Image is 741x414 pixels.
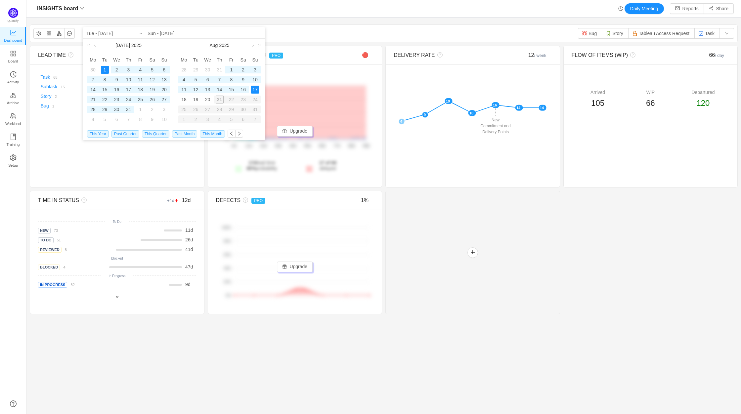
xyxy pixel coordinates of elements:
[87,55,99,65] th: Mon
[134,57,146,63] span: Fr
[225,96,237,103] div: 22
[136,76,144,84] div: 11
[87,104,99,114] td: July 28, 2025
[534,53,546,58] small: / week
[227,76,235,84] div: 8
[146,104,158,114] td: August 2, 2025
[111,95,123,104] td: July 23, 2025
[113,76,121,84] div: 9
[124,105,132,113] div: 31
[158,55,170,65] th: Sun
[235,130,243,138] button: icon: right
[202,55,214,65] th: Wed
[239,66,247,74] div: 2
[228,130,236,138] button: icon: left
[214,75,226,85] td: August 7, 2025
[190,65,202,75] td: July 29, 2025
[123,95,135,104] td: July 24, 2025
[131,39,142,52] a: 2025
[57,238,61,242] small: 51
[479,116,512,136] div: New Commitment and Delivery Points
[146,95,158,104] td: July 26, 2025
[134,95,146,104] td: July 25, 2025
[10,154,17,161] i: icon: setting
[55,95,57,99] small: 2
[591,99,604,107] span: 105
[124,96,132,103] div: 24
[237,105,249,113] div: 30
[180,76,188,84] div: 4
[696,99,710,107] span: 120
[136,86,144,94] div: 18
[134,75,146,85] td: July 11, 2025
[87,95,99,104] td: July 21, 2025
[578,28,602,39] button: Bug
[66,52,73,58] i: icon: question-circle
[237,65,249,75] td: August 2, 2025
[54,28,65,39] button: icon: apartment
[146,57,158,63] span: Sa
[123,75,135,85] td: July 10, 2025
[698,31,704,36] img: 10318
[158,57,170,63] span: Su
[148,96,156,103] div: 26
[49,103,54,108] a: 1
[225,105,237,113] div: 29
[249,57,261,63] span: Su
[51,94,57,99] a: 2
[249,114,261,124] td: September 7, 2025
[10,113,17,119] i: icon: team
[134,85,146,95] td: July 18, 2025
[178,85,190,95] td: August 11, 2025
[10,134,17,147] a: Training
[624,89,677,96] div: WiP
[113,115,121,123] div: 6
[394,51,512,59] div: DELIVERY RATE
[124,76,132,84] div: 10
[572,89,624,96] div: Arrived
[101,105,109,113] div: 29
[148,105,156,113] div: 2
[715,53,724,58] small: / day
[160,86,168,94] div: 20
[225,57,237,63] span: Fr
[249,85,261,95] td: August 17, 2025
[209,39,218,52] a: Aug
[33,28,44,39] button: icon: setting
[89,86,97,94] div: 14
[632,31,637,36] img: 10902
[572,51,690,59] div: FLOW OF ITEMS (WiP)
[694,28,720,39] button: Task
[214,95,226,104] td: August 21, 2025
[38,52,66,58] span: LEAD TIME
[237,104,249,114] td: August 30, 2025
[225,65,237,75] td: August 1, 2025
[192,96,200,103] div: 19
[87,75,99,85] td: July 7, 2025
[99,57,111,63] span: Tu
[178,114,190,124] td: September 1, 2025
[178,65,190,75] td: July 28, 2025
[204,96,212,103] div: 20
[249,96,261,103] div: 24
[99,65,111,75] td: July 1, 2025
[237,75,249,85] td: August 9, 2025
[146,85,158,95] td: July 19, 2025
[435,52,443,58] i: icon: question-circle
[214,105,226,113] div: 28
[101,86,109,94] div: 15
[277,262,313,272] button: icon: giftUpgrade
[158,104,170,114] td: August 3, 2025
[8,159,18,172] span: Setup
[7,96,19,109] span: Archive
[62,247,67,252] a: 8
[99,95,111,104] td: July 22, 2025
[202,75,214,85] td: August 6, 2025
[7,75,19,89] span: Activity
[254,39,263,52] a: Next year (Control + right)
[180,66,188,74] div: 28
[111,85,123,95] td: July 16, 2025
[670,3,704,14] button: icon: mailReports
[160,105,168,113] div: 3
[249,55,261,65] th: Sun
